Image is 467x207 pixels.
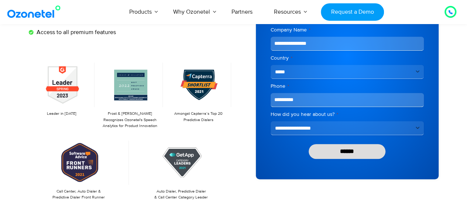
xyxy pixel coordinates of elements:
label: Country [271,54,424,62]
a: Request a Demo [321,3,384,21]
p: Amongst Capterra’s Top 20 Predictive Dialers [169,111,227,123]
label: Company Name [271,26,424,34]
p: Leader in [DATE] [32,111,91,117]
label: How did you hear about us? [271,111,424,118]
p: Frost & [PERSON_NAME] Recognizes Ozonetel's Speech Analytics for Product Innovation [100,111,159,129]
p: Auto Dialer, Predictive Dialer & Call Center Category Leader [135,188,228,201]
span: Access to all premium features [35,28,116,37]
label: Phone [271,83,424,90]
p: Call Center, Auto Dialer & Predictive Dialer Front Runner [32,188,126,201]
